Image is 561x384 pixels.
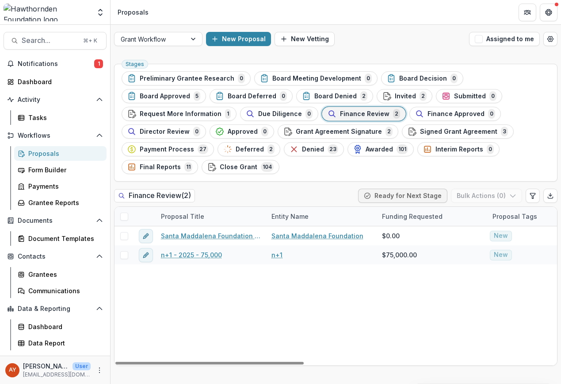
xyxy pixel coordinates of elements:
a: Santa Maddalena Foundation [271,231,363,240]
nav: breadcrumb [114,6,152,19]
button: Open entity switcher [94,4,107,21]
span: 0 [450,74,458,83]
span: 1 [94,59,103,68]
button: Assigned to me [469,32,540,46]
div: Proposal Title [156,207,266,226]
div: Document Templates [28,234,99,243]
span: Finance Approved [427,110,485,118]
span: Stages [126,61,144,67]
a: Payments [14,179,107,194]
div: Communications [28,286,99,295]
button: Request More Information1 [122,107,237,121]
span: 104 [261,162,274,172]
span: Due Diligence [258,110,302,118]
button: Close Grant104 [202,160,279,174]
div: Grantees [28,270,99,279]
span: 0 [280,91,287,101]
a: n+1 [271,250,282,260]
span: 23 [328,144,338,154]
span: 0 [365,74,372,83]
a: Tasks [14,110,107,125]
span: 2 [385,127,393,136]
a: Dashboard [4,74,107,89]
button: Search... [4,32,107,50]
button: Partners [519,4,536,21]
button: New Proposal [206,32,271,46]
div: Form Builder [28,165,99,175]
button: Invited2 [377,89,432,103]
span: 0 [261,127,268,136]
button: Open table manager [543,32,557,46]
div: Andreas Yuíza [9,367,16,373]
button: Open Documents [4,213,107,228]
img: Hawthornden Foundation logo [4,4,91,21]
span: Contacts [18,253,92,260]
h2: Finance Review ( 2 ) [114,189,195,202]
button: Signed Grant Agreement3 [402,124,514,139]
a: Grantee Reports [14,195,107,210]
button: Open Workflows [4,128,107,143]
span: $0.00 [382,231,400,240]
div: Funding Requested [377,207,487,226]
button: Grant Agreement Signature2 [278,124,398,139]
span: Final Reports [140,163,181,171]
span: Awarded [366,146,393,153]
button: Board Meeting Development0 [254,71,378,85]
span: Workflows [18,132,92,140]
span: 11 [184,162,192,172]
div: Data Report [28,338,99,348]
button: Bulk Actions (0) [451,189,522,203]
button: Final Reports11 [122,160,198,174]
div: Payments [28,182,99,191]
span: $75,000.00 [382,250,417,260]
span: 0 [487,144,494,154]
button: Open Activity [4,93,107,107]
span: Approved [228,128,258,136]
button: New Vetting [275,32,335,46]
button: Submitted0 [436,89,502,103]
button: Payment Process27 [122,142,214,156]
button: Board Decision0 [381,71,463,85]
button: Get Help [540,4,557,21]
span: Board Denied [314,93,357,100]
span: Deferred [236,146,264,153]
span: Request More Information [140,110,221,118]
span: 1 [225,109,231,119]
span: Data & Reporting [18,305,92,313]
div: Funding Requested [377,212,448,221]
a: n+1 - 2025 - 75,000 [161,250,222,260]
a: Communications [14,283,107,298]
button: Finance Approved0 [409,107,501,121]
button: Notifications1 [4,57,107,71]
button: Edit table settings [526,189,540,203]
button: Finance Review2 [322,107,406,121]
a: Dashboard [14,319,107,334]
div: Entity Name [266,207,377,226]
span: Invited [395,93,416,100]
span: 2 [420,91,427,101]
span: Board Approved [140,93,190,100]
span: Search... [22,36,78,45]
p: [EMAIL_ADDRESS][DOMAIN_NAME] [23,371,91,379]
div: Dashboard [18,77,99,86]
a: Proposals [14,146,107,161]
span: Denied [302,146,324,153]
span: Payment Process [140,146,194,153]
button: Denied23 [284,142,344,156]
span: Board Meeting Development [272,75,361,82]
p: [PERSON_NAME] [23,361,69,371]
span: Grant Agreement Signature [296,128,382,136]
span: Submitted [454,93,486,100]
button: Open Contacts [4,249,107,264]
span: 101 [397,144,408,154]
button: Board Denied2 [296,89,373,103]
button: edit [139,229,153,243]
button: Approved0 [210,124,274,139]
span: 2 [393,109,400,119]
div: Grantee Reports [28,198,99,207]
span: Board Deferred [228,93,276,100]
span: 0 [193,127,200,136]
a: Form Builder [14,163,107,177]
